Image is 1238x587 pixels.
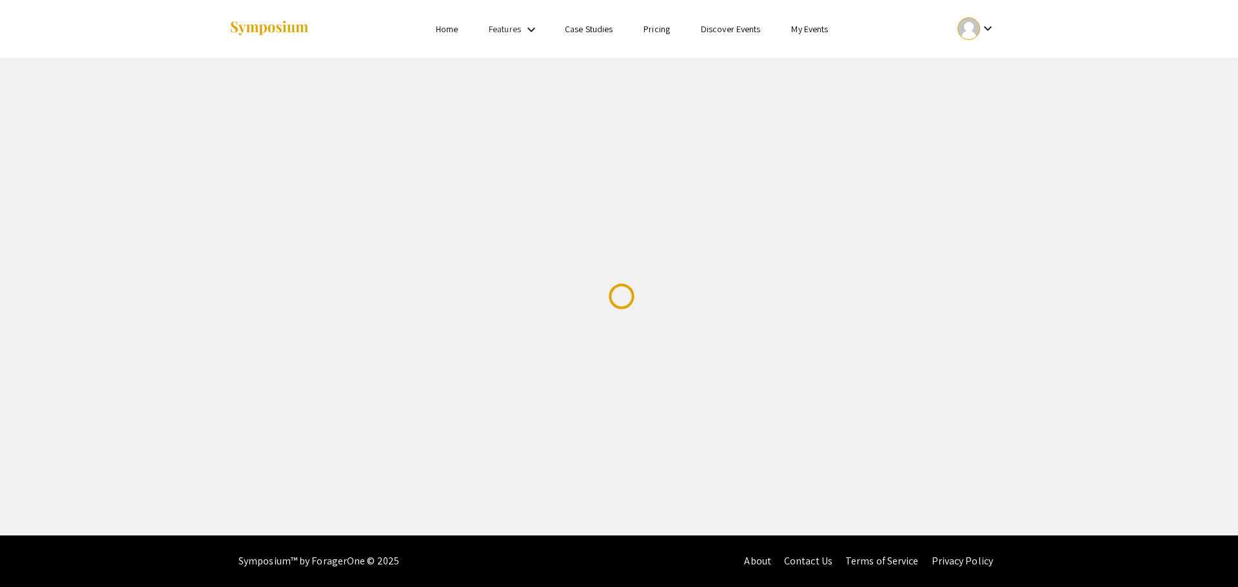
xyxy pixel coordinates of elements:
a: Home [436,23,458,35]
img: Symposium by ForagerOne [229,20,309,37]
button: Expand account dropdown [944,14,1009,43]
mat-icon: Expand Features list [524,22,539,37]
a: Terms of Service [845,554,919,568]
a: About [744,554,771,568]
a: Privacy Policy [932,554,993,568]
a: Pricing [644,23,670,35]
a: My Events [791,23,828,35]
a: Case Studies [565,23,613,35]
a: Discover Events [701,23,761,35]
mat-icon: Expand account dropdown [980,21,996,36]
a: Contact Us [784,554,832,568]
div: Symposium™ by ForagerOne © 2025 [239,535,399,587]
a: Features [489,23,521,35]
